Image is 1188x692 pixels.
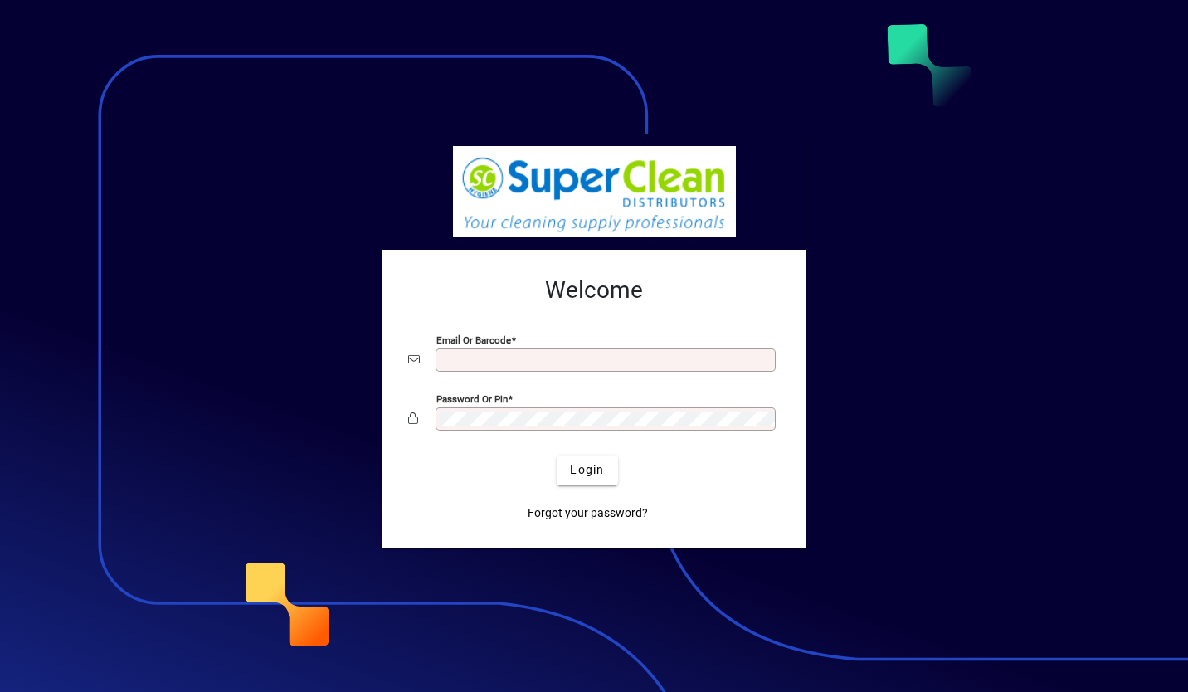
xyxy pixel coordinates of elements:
[557,456,617,485] button: Login
[436,334,511,345] mat-label: Email or Barcode
[528,504,648,522] span: Forgot your password?
[570,461,604,479] span: Login
[408,276,780,305] h2: Welcome
[521,499,655,529] a: Forgot your password?
[436,392,508,404] mat-label: Password or Pin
